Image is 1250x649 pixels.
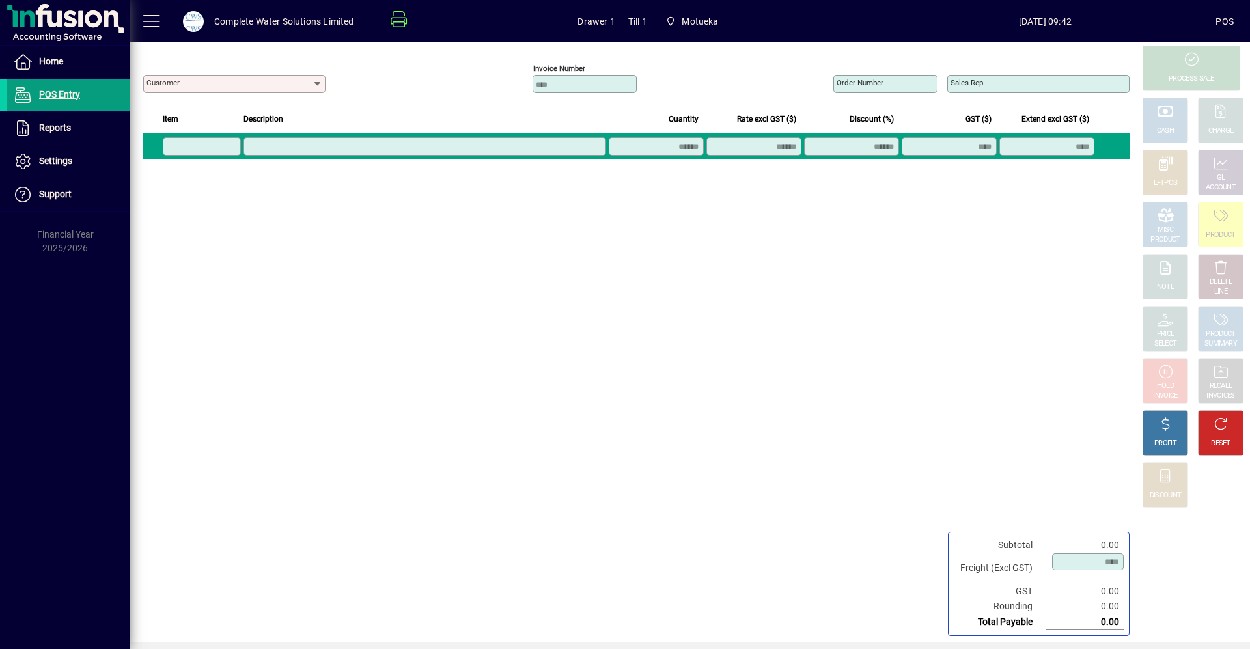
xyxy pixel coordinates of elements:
[39,189,72,199] span: Support
[1153,391,1177,401] div: INVOICE
[1208,126,1234,136] div: CHARGE
[1210,277,1232,287] div: DELETE
[1154,178,1178,188] div: EFTPOS
[1046,614,1124,630] td: 0.00
[682,11,718,32] span: Motueka
[1154,339,1177,349] div: SELECT
[1217,173,1225,183] div: GL
[669,112,699,126] span: Quantity
[533,64,585,73] mat-label: Invoice number
[214,11,354,32] div: Complete Water Solutions Limited
[628,11,647,32] span: Till 1
[850,112,894,126] span: Discount (%)
[874,11,1215,32] span: [DATE] 09:42
[7,46,130,78] a: Home
[39,122,71,133] span: Reports
[7,145,130,178] a: Settings
[1158,225,1173,235] div: MISC
[965,112,992,126] span: GST ($)
[660,10,724,33] span: Motueka
[163,112,178,126] span: Item
[1157,283,1174,292] div: NOTE
[1169,74,1214,84] div: PROCESS SALE
[1046,538,1124,553] td: 0.00
[39,89,80,100] span: POS Entry
[7,178,130,211] a: Support
[39,156,72,166] span: Settings
[39,56,63,66] span: Home
[1206,183,1236,193] div: ACCOUNT
[1206,329,1235,339] div: PRODUCT
[1211,439,1230,449] div: RESET
[1154,439,1176,449] div: PROFIT
[1150,235,1180,245] div: PRODUCT
[1157,381,1174,391] div: HOLD
[173,10,214,33] button: Profile
[243,112,283,126] span: Description
[1046,584,1124,599] td: 0.00
[1157,126,1174,136] div: CASH
[1157,329,1174,339] div: PRICE
[1206,230,1235,240] div: PRODUCT
[1150,491,1181,501] div: DISCOUNT
[577,11,615,32] span: Drawer 1
[837,78,883,87] mat-label: Order number
[737,112,796,126] span: Rate excl GST ($)
[954,599,1046,614] td: Rounding
[1215,11,1234,32] div: POS
[954,553,1046,584] td: Freight (Excl GST)
[951,78,983,87] mat-label: Sales rep
[146,78,180,87] mat-label: Customer
[1204,339,1237,349] div: SUMMARY
[954,584,1046,599] td: GST
[7,112,130,145] a: Reports
[1046,599,1124,614] td: 0.00
[1021,112,1089,126] span: Extend excl GST ($)
[1210,381,1232,391] div: RECALL
[1214,287,1227,297] div: LINE
[1206,391,1234,401] div: INVOICES
[954,538,1046,553] td: Subtotal
[954,614,1046,630] td: Total Payable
